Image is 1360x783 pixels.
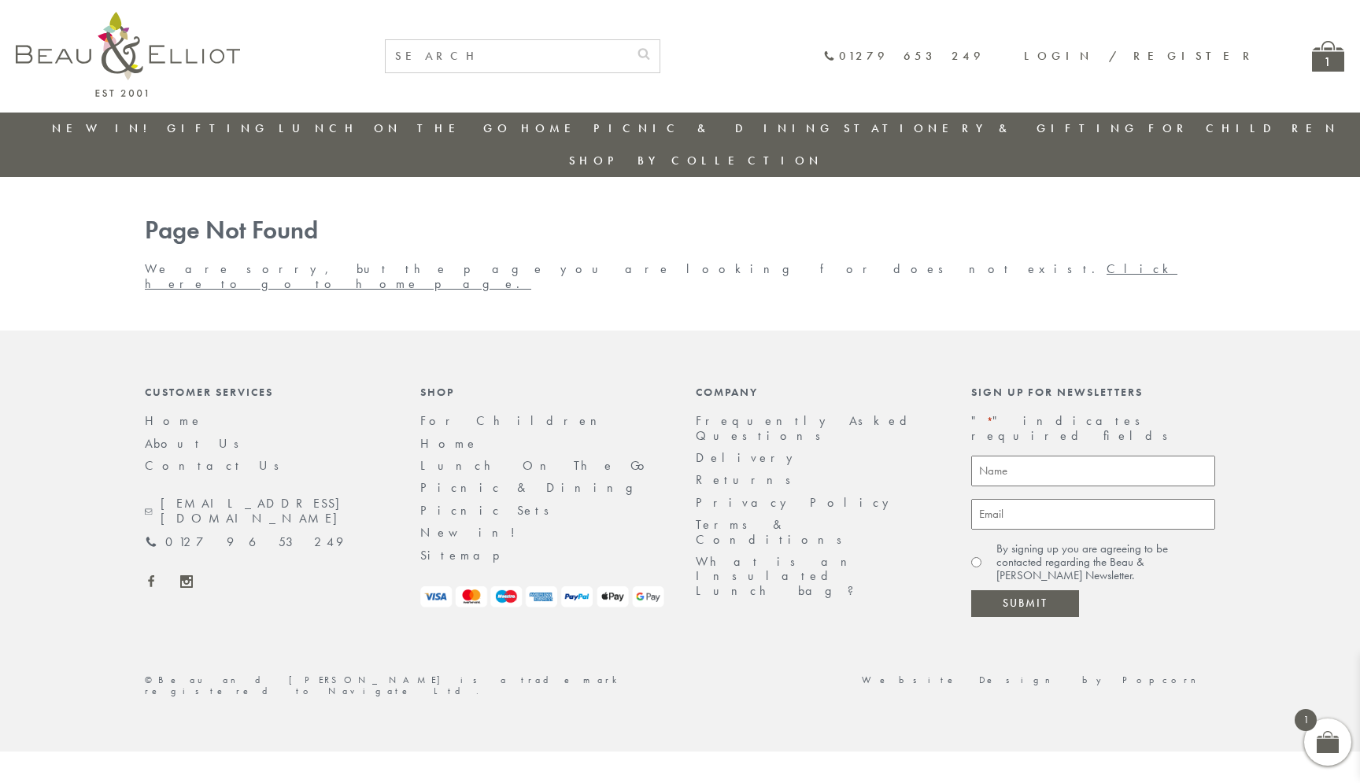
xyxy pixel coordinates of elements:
[420,457,654,474] a: Lunch On The Go
[971,499,1215,530] input: Email
[145,412,203,429] a: Home
[145,260,1177,291] a: Click here to go to home page.
[420,479,649,496] a: Picnic & Dining
[971,456,1215,486] input: Name
[971,386,1215,398] div: Sign up for newsletters
[1312,41,1344,72] a: 1
[420,502,560,519] a: Picnic Sets
[145,535,343,549] a: 01279 653 249
[862,674,1215,686] a: Website Design by Popcorn
[696,553,867,599] a: What is an Insulated Lunch bag?
[129,216,1231,291] div: We are sorry, but the page you are looking for does not exist.
[569,153,823,168] a: Shop by collection
[593,120,834,136] a: Picnic & Dining
[823,50,985,63] a: 01279 653 249
[696,386,940,398] div: Company
[696,449,801,466] a: Delivery
[696,494,897,511] a: Privacy Policy
[145,457,290,474] a: Contact Us
[1148,120,1340,136] a: For Children
[145,386,389,398] div: Customer Services
[521,120,584,136] a: Home
[844,120,1139,136] a: Stationery & Gifting
[696,471,801,488] a: Returns
[696,412,917,443] a: Frequently Asked Questions
[167,120,269,136] a: Gifting
[696,516,852,547] a: Terms & Conditions
[420,586,664,608] img: payment-logos.png
[420,524,527,541] a: New in!
[420,547,521,563] a: Sitemap
[1295,709,1317,731] span: 1
[420,435,479,452] a: Home
[996,542,1215,583] label: By signing up you are agreeing to be contacted regarding the Beau & [PERSON_NAME] Newsletter.
[129,675,680,697] div: ©Beau and [PERSON_NAME] is a trademark registered to Navigate Ltd.
[279,120,512,136] a: Lunch On The Go
[971,590,1079,617] input: Submit
[145,216,1215,246] h1: Page Not Found
[420,386,664,398] div: Shop
[971,414,1215,443] p: " " indicates required fields
[386,40,628,72] input: SEARCH
[145,497,389,526] a: [EMAIL_ADDRESS][DOMAIN_NAME]
[1024,48,1257,64] a: Login / Register
[145,435,249,452] a: About Us
[420,412,609,429] a: For Children
[16,12,240,97] img: logo
[52,120,157,136] a: New in!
